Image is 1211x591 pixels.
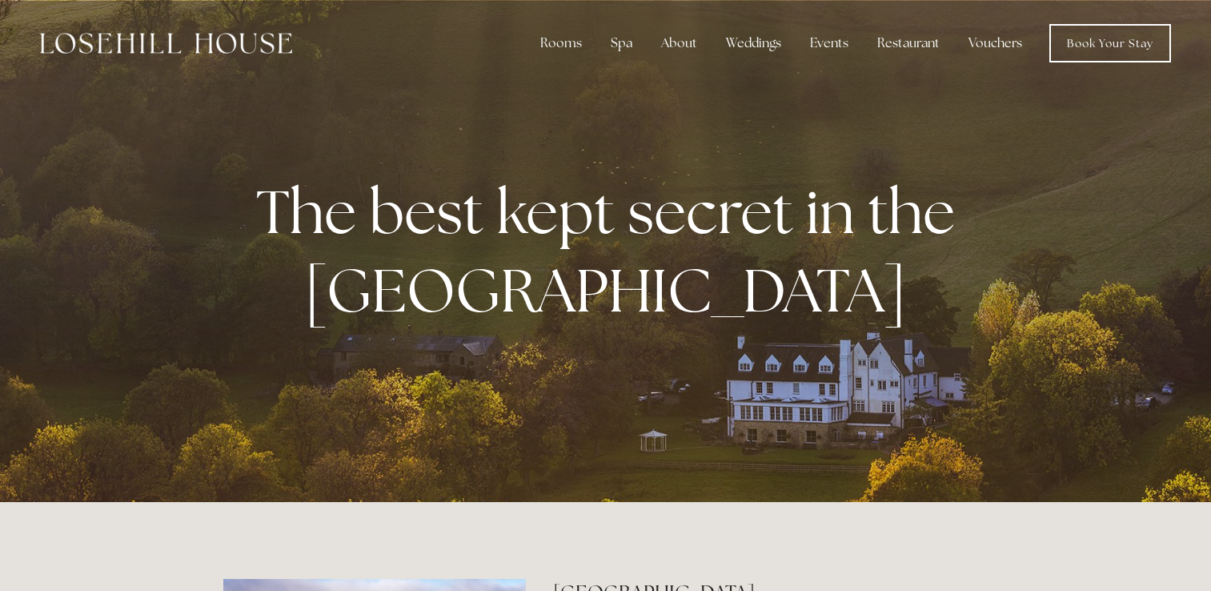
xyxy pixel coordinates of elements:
div: Spa [598,27,645,59]
div: About [648,27,710,59]
div: Restaurant [864,27,952,59]
div: Weddings [713,27,794,59]
strong: The best kept secret in the [GEOGRAPHIC_DATA] [256,172,968,329]
a: Vouchers [956,27,1035,59]
a: Book Your Stay [1049,24,1171,62]
div: Events [797,27,861,59]
img: Losehill House [40,33,292,54]
div: Rooms [527,27,595,59]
